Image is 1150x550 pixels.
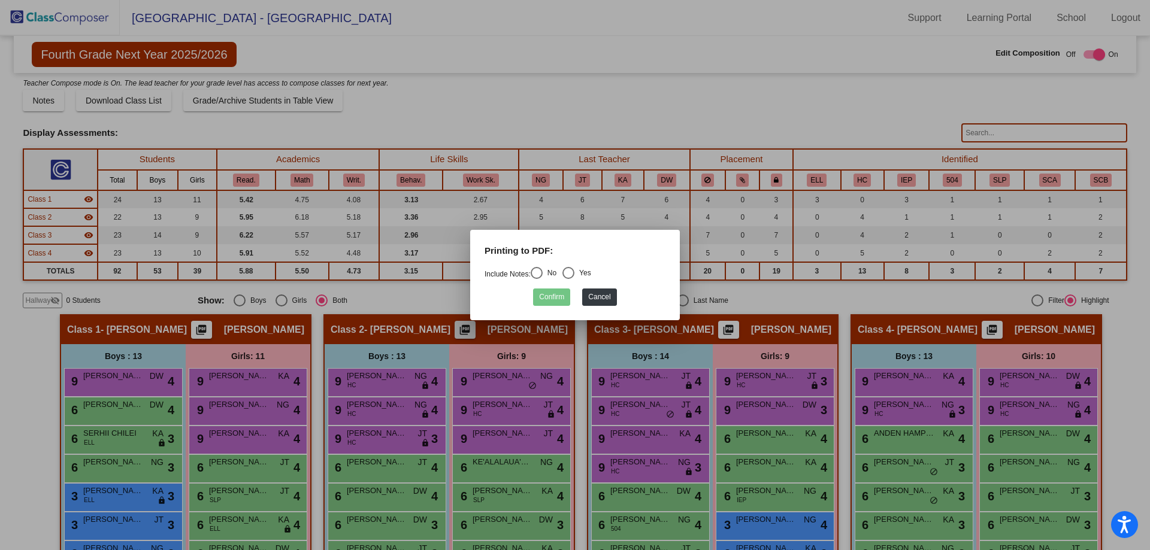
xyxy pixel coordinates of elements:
[533,288,570,306] button: Confirm
[485,270,531,278] a: Include Notes:
[485,244,553,258] label: Printing to PDF:
[485,270,591,278] mat-radio-group: Select an option
[543,268,556,278] div: No
[574,268,591,278] div: Yes
[582,288,616,306] button: Cancel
